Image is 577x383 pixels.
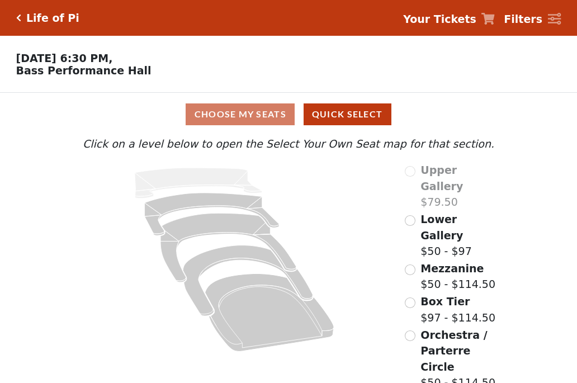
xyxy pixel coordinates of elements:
[80,136,497,152] p: Click on a level below to open the Select Your Own Seat map for that section.
[420,329,487,373] span: Orchestra / Parterre Circle
[403,13,476,25] strong: Your Tickets
[420,211,497,259] label: $50 - $97
[420,164,463,192] span: Upper Gallery
[26,12,79,25] h5: Life of Pi
[504,13,542,25] strong: Filters
[420,262,484,275] span: Mezzanine
[145,193,280,235] path: Lower Gallery - Seats Available: 114
[420,162,497,210] label: $79.50
[205,274,334,352] path: Orchestra / Parterre Circle - Seats Available: 13
[304,103,391,125] button: Quick Select
[16,14,21,22] a: Click here to go back to filters
[420,294,495,325] label: $97 - $114.50
[420,295,470,308] span: Box Tier
[420,213,463,242] span: Lower Gallery
[135,168,262,198] path: Upper Gallery - Seats Available: 0
[403,11,495,27] a: Your Tickets
[420,261,495,292] label: $50 - $114.50
[504,11,561,27] a: Filters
